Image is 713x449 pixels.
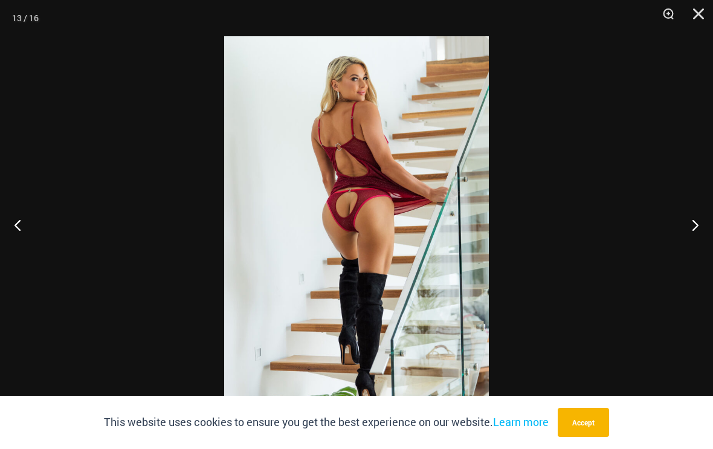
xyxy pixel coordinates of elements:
img: Guilty Pleasures Red 1260 Slip 6045 Thong 05 [224,36,489,433]
a: Learn more [493,415,549,429]
p: This website uses cookies to ensure you get the best experience on our website. [104,413,549,431]
button: Accept [558,408,609,437]
div: 13 / 16 [12,9,39,27]
button: Next [668,195,713,255]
